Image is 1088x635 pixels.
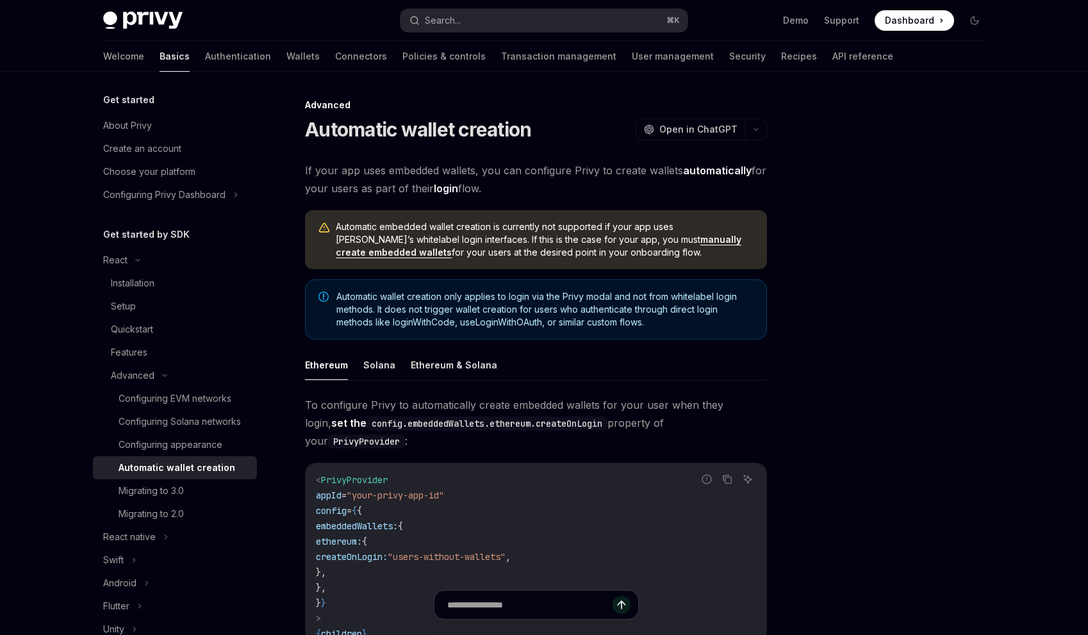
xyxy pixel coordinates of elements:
[205,41,271,72] a: Authentication
[666,15,680,26] span: ⌘ K
[316,474,321,486] span: <
[964,10,985,31] button: Toggle dark mode
[316,536,362,547] span: ethereum:
[316,566,326,578] span: },
[352,505,357,516] span: {
[335,41,387,72] a: Connectors
[328,434,405,449] code: PrivyProvider
[613,596,631,614] button: Send message
[321,474,388,486] span: PrivyProvider
[729,41,766,72] a: Security
[316,490,342,501] span: appId
[636,119,745,140] button: Open in ChatGPT
[425,13,461,28] div: Search...
[305,99,767,111] div: Advanced
[739,471,756,488] button: Ask AI
[160,41,190,72] a: Basics
[103,118,152,133] div: About Privy
[103,552,124,568] div: Swift
[305,118,531,141] h1: Automatic wallet creation
[357,505,362,516] span: {
[103,164,195,179] div: Choose your platform
[93,410,257,433] a: Configuring Solana networks
[93,433,257,456] a: Configuring appearance
[103,141,181,156] div: Create an account
[388,551,506,563] span: "users-without-wallets"
[103,187,226,202] div: Configuring Privy Dashboard
[93,137,257,160] a: Create an account
[632,41,714,72] a: User management
[316,551,388,563] span: createOnLogin:
[111,345,147,360] div: Features
[103,529,156,545] div: React native
[336,220,754,259] span: Automatic embedded wallet creation is currently not supported if your app uses [PERSON_NAME]’s wh...
[119,414,241,429] div: Configuring Solana networks
[103,575,136,591] div: Android
[119,437,222,452] div: Configuring appearance
[103,252,128,268] div: React
[402,41,486,72] a: Policies & controls
[119,506,184,522] div: Migrating to 2.0
[875,10,954,31] a: Dashboard
[363,350,395,380] button: Solana
[434,182,458,195] strong: login
[119,391,231,406] div: Configuring EVM networks
[286,41,320,72] a: Wallets
[93,318,257,341] a: Quickstart
[362,536,367,547] span: {
[111,299,136,314] div: Setup
[119,460,235,475] div: Automatic wallet creation
[316,505,347,516] span: config
[119,483,184,499] div: Migrating to 3.0
[103,12,183,29] img: dark logo
[111,368,154,383] div: Advanced
[93,502,257,525] a: Migrating to 2.0
[316,582,326,593] span: },
[103,227,190,242] h5: Get started by SDK
[331,416,607,429] strong: set the
[103,41,144,72] a: Welcome
[347,490,444,501] span: "your-privy-app-id"
[824,14,859,27] a: Support
[305,350,348,380] button: Ethereum
[316,520,398,532] span: embeddedWallets:
[698,471,715,488] button: Report incorrect code
[111,276,154,291] div: Installation
[781,41,817,72] a: Recipes
[885,14,934,27] span: Dashboard
[93,456,257,479] a: Automatic wallet creation
[367,416,607,431] code: config.embeddedWallets.ethereum.createOnLogin
[336,290,754,329] span: Automatic wallet creation only applies to login via the Privy modal and not from whitelabel login...
[501,41,616,72] a: Transaction management
[93,341,257,364] a: Features
[783,14,809,27] a: Demo
[305,161,767,197] span: If your app uses embedded wallets, you can configure Privy to create wallets for your users as pa...
[93,387,257,410] a: Configuring EVM networks
[93,160,257,183] a: Choose your platform
[398,520,403,532] span: {
[411,350,497,380] button: Ethereum & Solana
[111,322,153,337] div: Quickstart
[305,396,767,450] span: To configure Privy to automatically create embedded wallets for your user when they login, proper...
[93,479,257,502] a: Migrating to 3.0
[93,295,257,318] a: Setup
[318,292,329,302] svg: Note
[342,490,347,501] span: =
[506,551,511,563] span: ,
[400,9,688,32] button: Search...⌘K
[832,41,893,72] a: API reference
[659,123,738,136] span: Open in ChatGPT
[93,114,257,137] a: About Privy
[93,272,257,295] a: Installation
[103,598,129,614] div: Flutter
[347,505,352,516] span: =
[103,92,154,108] h5: Get started
[719,471,736,488] button: Copy the contents from the code block
[683,164,752,177] strong: automatically
[318,222,331,235] svg: Warning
